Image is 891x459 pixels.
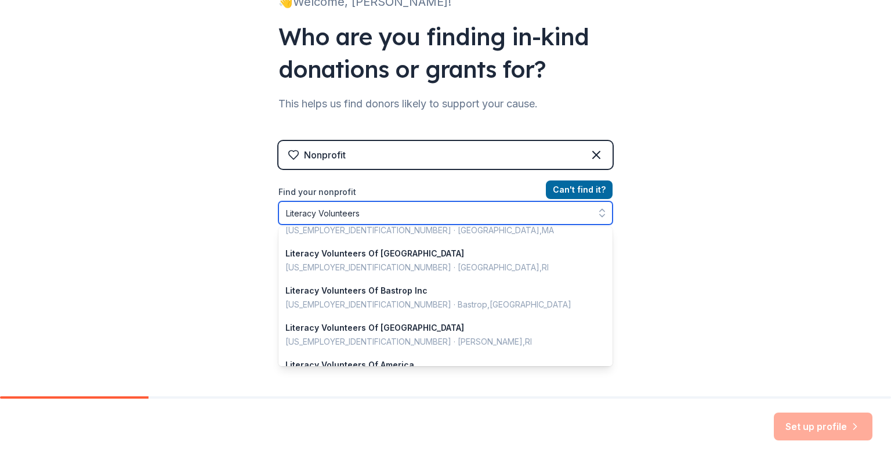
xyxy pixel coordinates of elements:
[285,321,592,335] div: Literacy Volunteers Of [GEOGRAPHIC_DATA]
[278,201,613,225] input: Search by name, EIN, or city
[285,298,592,312] div: [US_EMPLOYER_IDENTIFICATION_NUMBER] · Bastrop , [GEOGRAPHIC_DATA]
[285,358,592,372] div: Literacy Volunteers Of America
[285,223,592,237] div: [US_EMPLOYER_IDENTIFICATION_NUMBER] · [GEOGRAPHIC_DATA] , MA
[285,335,592,349] div: [US_EMPLOYER_IDENTIFICATION_NUMBER] · [PERSON_NAME] , RI
[285,261,592,274] div: [US_EMPLOYER_IDENTIFICATION_NUMBER] · [GEOGRAPHIC_DATA] , RI
[285,284,592,298] div: Literacy Volunteers Of Bastrop Inc
[285,247,592,261] div: Literacy Volunteers Of [GEOGRAPHIC_DATA]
